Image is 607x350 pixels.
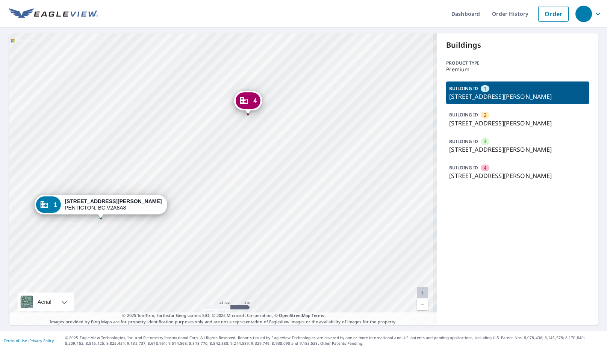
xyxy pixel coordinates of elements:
[449,92,586,101] p: [STREET_ADDRESS][PERSON_NAME]
[538,6,569,22] a: Order
[4,338,54,343] p: |
[4,338,27,343] a: Terms of Use
[449,164,478,171] p: BUILDING ID
[484,138,486,145] span: 3
[446,60,589,66] p: Product type
[253,98,257,104] span: 4
[122,312,324,319] span: © 2025 TomTom, Earthstar Geographics SIO, © 2025 Microsoft Corporation, ©
[35,293,54,311] div: Aerial
[9,312,437,325] p: Images provided by Bing Maps are for property identification purposes only and are not a represen...
[446,39,589,51] p: Buildings
[312,312,324,318] a: Terms
[484,164,486,172] span: 4
[417,287,428,299] a: Current Level 20, Zoom In Disabled
[65,198,162,211] div: PENTICTON, BC V2A8A8
[35,195,167,218] div: Dropped pin, building 1, Commercial property, 2235 BASKIN ST PENTICTON, BC V2A8A8
[449,138,478,145] p: BUILDING ID
[484,112,486,119] span: 2
[417,299,428,310] a: Current Level 20, Zoom Out
[446,66,589,72] p: Premium
[449,85,478,92] p: BUILDING ID
[449,171,586,180] p: [STREET_ADDRESS][PERSON_NAME]
[234,91,262,114] div: Dropped pin, building 4, Commercial property, 2235 BASKIN ST PENTICTON, BC V2A8A8
[449,119,586,128] p: [STREET_ADDRESS][PERSON_NAME]
[18,293,74,311] div: Aerial
[484,85,486,92] span: 1
[9,8,98,20] img: EV Logo
[65,335,603,346] p: © 2025 Eagle View Technologies, Inc. and Pictometry International Corp. All Rights Reserved. Repo...
[54,202,57,208] span: 1
[449,145,586,154] p: [STREET_ADDRESS][PERSON_NAME]
[279,312,310,318] a: OpenStreetMap
[29,338,54,343] a: Privacy Policy
[449,112,478,118] p: BUILDING ID
[65,198,162,204] strong: [STREET_ADDRESS][PERSON_NAME]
